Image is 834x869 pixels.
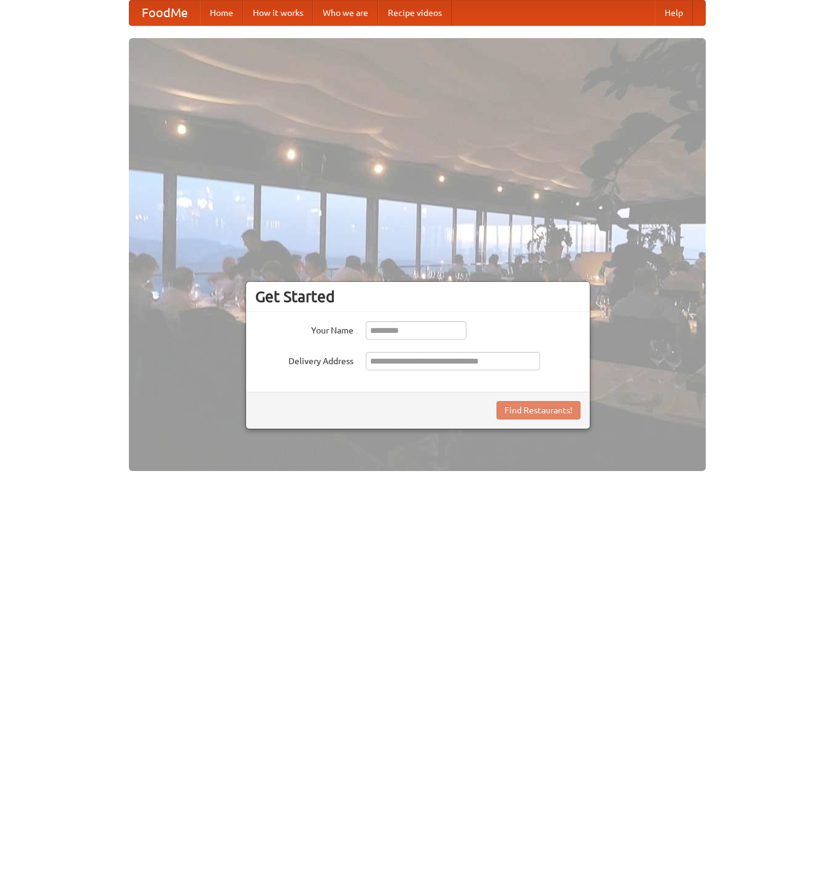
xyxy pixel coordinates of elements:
[243,1,313,25] a: How it works
[255,352,353,367] label: Delivery Address
[496,401,581,419] button: Find Restaurants!
[200,1,243,25] a: Home
[255,287,581,306] h3: Get Started
[313,1,378,25] a: Who we are
[378,1,452,25] a: Recipe videos
[655,1,693,25] a: Help
[255,321,353,337] label: Your Name
[129,1,200,25] a: FoodMe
